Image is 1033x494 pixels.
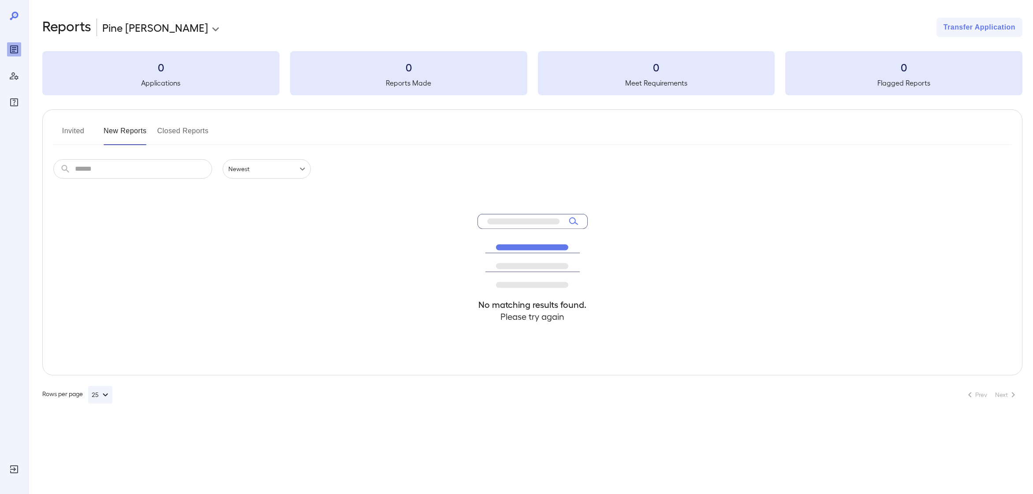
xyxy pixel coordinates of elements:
[104,124,147,145] button: New Reports
[477,299,588,311] h4: No matching results found.
[7,95,21,109] div: FAQ
[785,78,1022,88] h5: Flagged Reports
[477,311,588,322] h4: Please try again
[7,462,21,476] div: Log Out
[223,159,311,179] div: Newest
[157,124,209,145] button: Closed Reports
[7,42,21,56] div: Reports
[42,51,1022,95] summary: 0Applications0Reports Made0Meet Requirements0Flagged Reports
[42,18,91,37] h2: Reports
[53,124,93,145] button: Invited
[42,386,112,404] div: Rows per page
[88,386,112,404] button: 25
[936,18,1022,37] button: Transfer Application
[42,60,280,74] h3: 0
[42,78,280,88] h5: Applications
[102,20,208,34] p: Pine [PERSON_NAME]
[785,60,1022,74] h3: 0
[7,69,21,83] div: Manage Users
[538,78,775,88] h5: Meet Requirements
[290,60,527,74] h3: 0
[961,388,1022,402] nav: pagination navigation
[290,78,527,88] h5: Reports Made
[538,60,775,74] h3: 0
